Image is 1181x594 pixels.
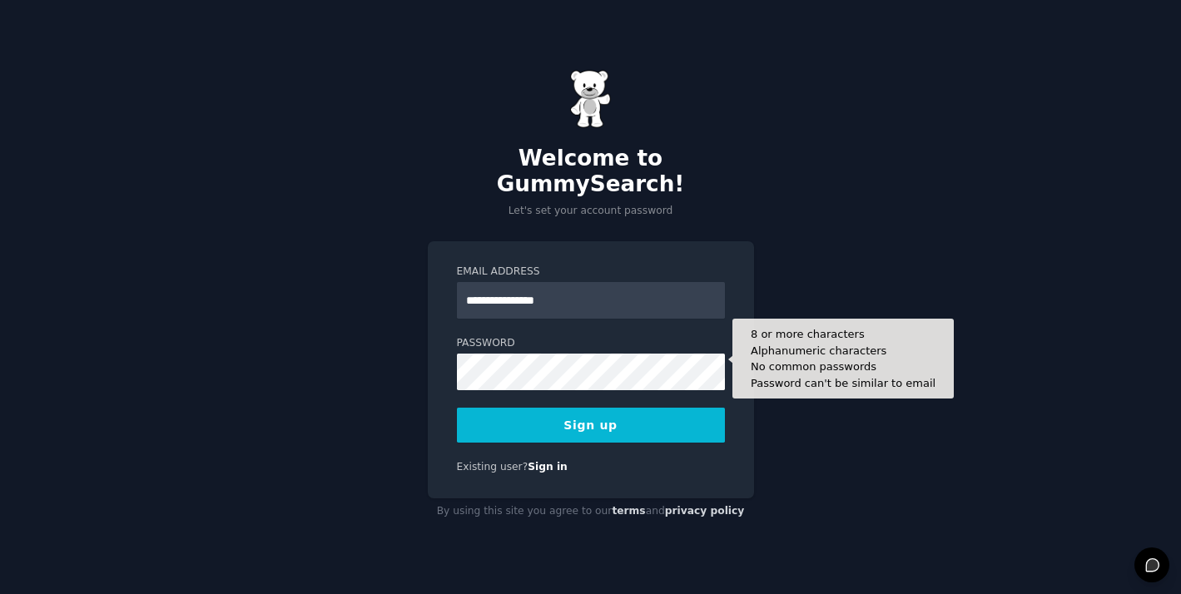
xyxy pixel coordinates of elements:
[665,505,745,517] a: privacy policy
[457,336,725,351] label: Password
[528,461,568,473] a: Sign in
[570,70,612,128] img: Gummy Bear
[428,498,754,525] div: By using this site you agree to our and
[428,204,754,219] p: Let's set your account password
[457,461,528,473] span: Existing user?
[612,505,645,517] a: terms
[457,265,725,280] label: Email Address
[428,146,754,198] h2: Welcome to GummySearch!
[457,408,725,443] button: Sign up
